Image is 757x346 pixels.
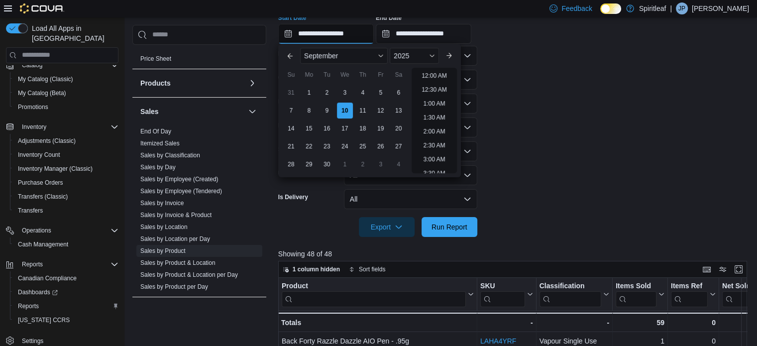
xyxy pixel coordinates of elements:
button: Next month [441,48,457,64]
a: My Catalog (Classic) [14,73,77,85]
span: 2025 [394,52,409,60]
button: Sales [140,107,244,116]
div: Su [283,67,299,83]
ul: Time [412,68,457,173]
button: Operations [2,224,122,237]
div: Product [282,281,466,291]
button: Sort fields [345,263,389,275]
div: day-27 [391,138,407,154]
div: We [337,67,353,83]
a: Sales by Product [140,247,186,254]
span: Reports [22,260,43,268]
span: Transfers [14,205,118,217]
li: 2:30 AM [419,139,449,151]
div: Sa [391,67,407,83]
label: Start Date [278,14,307,22]
a: Sales by Classification [140,152,200,159]
button: My Catalog (Classic) [10,72,122,86]
span: Inventory Count [18,151,60,159]
span: Reports [18,258,118,270]
li: 12:00 AM [418,70,451,82]
div: day-3 [337,85,353,101]
button: Transfers (Classic) [10,190,122,204]
button: Inventory Manager (Classic) [10,162,122,176]
span: Dashboards [18,288,58,296]
button: Open list of options [463,100,471,108]
span: Inventory Count [14,149,118,161]
button: Items Ref [671,281,716,307]
span: Cash Management [14,238,118,250]
button: Inventory [18,121,50,133]
input: Press the down key to open a popover containing a calendar. [376,24,471,44]
label: Is Delivery [278,193,308,201]
a: Dashboards [10,285,122,299]
span: September [304,52,338,60]
button: Promotions [10,100,122,114]
a: Sales by Invoice & Product [140,212,212,219]
a: Sales by Product per Day [140,283,208,290]
span: Transfers (Classic) [14,191,118,203]
div: day-6 [391,85,407,101]
div: - [480,317,533,329]
span: Itemized Sales [140,139,180,147]
div: day-29 [301,156,317,172]
li: 1:00 AM [419,98,449,110]
h3: Products [140,78,171,88]
button: [US_STATE] CCRS [10,313,122,327]
div: Pricing [132,53,266,69]
div: day-19 [373,120,389,136]
button: Products [246,77,258,89]
div: day-17 [337,120,353,136]
div: day-1 [301,85,317,101]
div: day-31 [283,85,299,101]
div: SKU URL [480,281,525,307]
a: Inventory Manager (Classic) [14,163,97,175]
div: day-1 [337,156,353,172]
input: Dark Mode [600,3,621,14]
a: Adjustments (Classic) [14,135,80,147]
span: Catalog [22,61,42,69]
span: Operations [18,225,118,236]
div: day-11 [355,103,371,118]
li: 1:30 AM [419,112,449,123]
a: Itemized Sales [140,140,180,147]
a: Reports [14,300,43,312]
a: End Of Day [140,128,171,135]
span: Sales by Invoice & Product [140,211,212,219]
div: day-3 [373,156,389,172]
p: | [670,2,672,14]
div: day-24 [337,138,353,154]
div: day-9 [319,103,335,118]
a: Sales by Product & Location per Day [140,271,238,278]
button: Purchase Orders [10,176,122,190]
a: Inventory Count [14,149,64,161]
span: Sales by Employee (Tendered) [140,187,222,195]
div: day-12 [373,103,389,118]
span: Export [365,217,409,237]
a: Sales by Employee (Tendered) [140,188,222,195]
span: My Catalog (Classic) [18,75,73,83]
div: Jean Paul A [676,2,688,14]
div: day-13 [391,103,407,118]
button: Transfers [10,204,122,218]
span: Operations [22,227,51,234]
div: Product [282,281,466,307]
div: day-10 [337,103,353,118]
button: Reports [2,257,122,271]
span: Run Report [432,222,467,232]
span: Sales by Product [140,247,186,255]
a: LAHA4YRF [480,337,516,345]
span: Promotions [18,103,48,111]
button: Run Report [422,217,477,237]
span: My Catalog (Beta) [14,87,118,99]
button: Catalog [2,58,122,72]
span: [US_STATE] CCRS [18,316,70,324]
div: Totals [281,317,474,329]
span: Sales by Product per Day [140,283,208,291]
div: Fr [373,67,389,83]
span: Promotions [14,101,118,113]
a: Sales by Location [140,224,188,231]
div: day-21 [283,138,299,154]
div: Items Sold [616,281,656,307]
span: Sales by Day [140,163,176,171]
